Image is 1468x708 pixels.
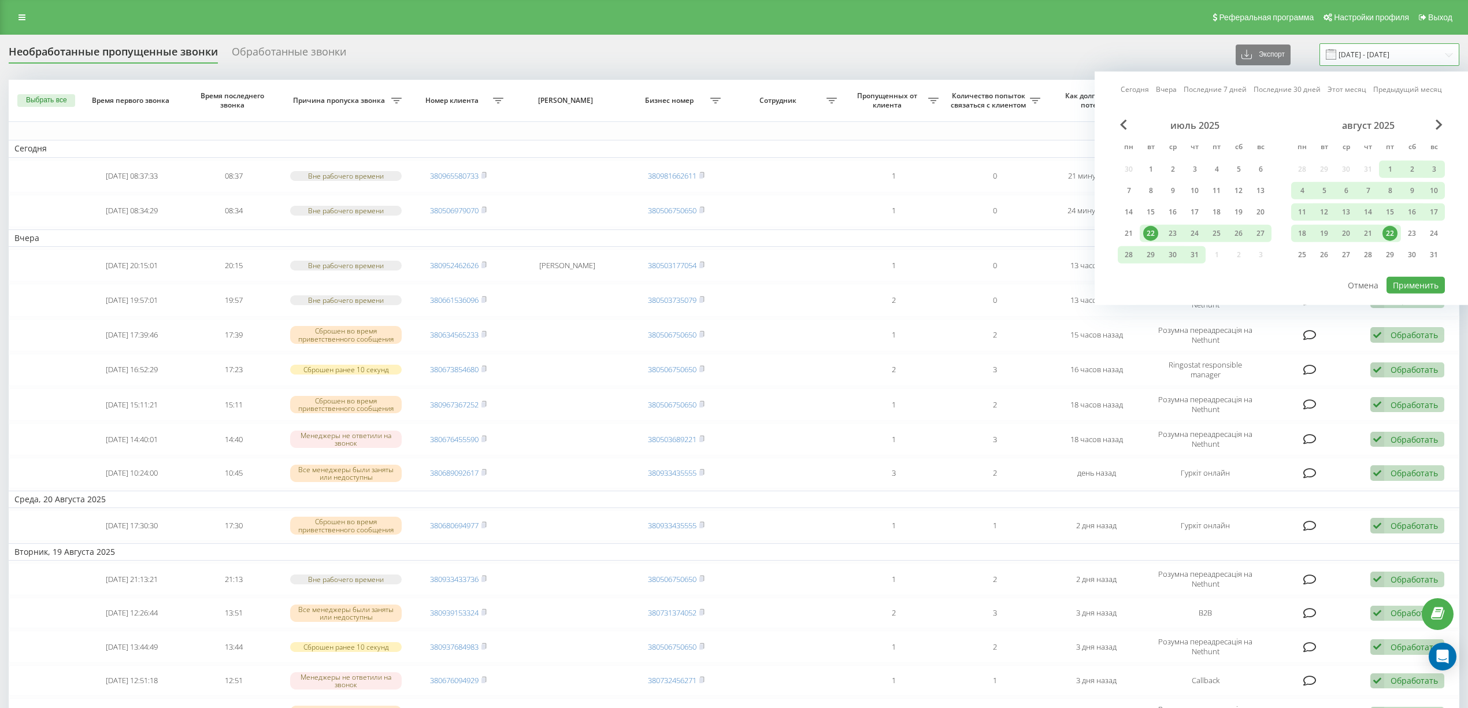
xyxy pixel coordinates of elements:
div: Обработать [1391,399,1438,410]
div: 10 [1187,183,1202,198]
div: август 2025 [1291,120,1445,131]
div: 29 [1382,247,1397,262]
abbr: суббота [1230,139,1247,157]
div: ср 6 авг. 2025 г. [1335,182,1357,199]
div: Сброшен во время приветственного сообщения [290,517,402,534]
div: 16 [1404,205,1419,220]
td: [DATE] 21:13:21 [81,563,183,595]
a: 380965580733 [430,170,479,181]
td: Вчера [9,229,1459,247]
div: 14 [1361,205,1376,220]
div: сб 23 авг. 2025 г. [1401,225,1423,242]
div: пн 11 авг. 2025 г. [1291,203,1313,221]
td: 2 [843,598,944,628]
td: 0 [944,284,1046,316]
div: 12 [1317,205,1332,220]
div: Обработать [1391,468,1438,479]
td: 21 минуту назад [1046,160,1148,192]
div: 25 [1295,247,1310,262]
div: чт 28 авг. 2025 г. [1357,246,1379,264]
div: 28 [1361,247,1376,262]
div: июль 2025 [1118,120,1271,131]
div: 9 [1404,183,1419,198]
td: 2 дня назад [1046,510,1148,541]
div: Сброшен ранее 10 секунд [290,365,402,375]
div: 31 [1187,247,1202,262]
td: 3 [944,354,1046,386]
div: 30 [1165,247,1180,262]
div: Обработанные звонки [232,46,346,64]
div: 8 [1143,183,1158,198]
div: 13 [1253,183,1268,198]
div: 22 [1143,226,1158,241]
td: 2 [843,284,944,316]
td: 0 [944,249,1046,281]
div: Все менеджеры были заняты или недоступны [290,465,402,482]
a: 380939153324 [430,607,479,618]
td: [DATE] 19:57:01 [81,284,183,316]
div: чт 3 июля 2025 г. [1184,161,1206,178]
div: Сброшен ранее 10 секунд [290,642,402,652]
td: B2B [1147,598,1263,628]
div: 13 [1339,205,1354,220]
div: пт 15 авг. 2025 г. [1379,203,1401,221]
td: Розумна переадресація на Nethunt [1147,563,1263,595]
div: Вне рабочего времени [290,574,402,584]
div: сб 26 июля 2025 г. [1228,225,1250,242]
button: Выбрать все [17,94,75,107]
abbr: среда [1337,139,1355,157]
div: 24 [1187,226,1202,241]
div: 10 [1426,183,1441,198]
td: [DATE] 20:15:01 [81,249,183,281]
div: Обработать [1391,434,1438,445]
td: 2 [944,388,1046,421]
div: 5 [1231,162,1246,177]
td: 20:15 [183,249,284,281]
div: 20 [1339,226,1354,241]
td: [DATE] 10:24:00 [81,458,183,488]
td: [DATE] 17:39:46 [81,319,183,351]
div: пн 25 авг. 2025 г. [1291,246,1313,264]
a: Вчера [1156,84,1177,95]
div: 2 [1165,162,1180,177]
td: 16 часов назад [1046,354,1148,386]
a: 380506979070 [430,205,479,216]
a: 380933435555 [648,468,696,478]
td: 08:37 [183,160,284,192]
td: [PERSON_NAME] [509,249,625,281]
div: вс 27 июля 2025 г. [1250,225,1271,242]
div: вс 3 авг. 2025 г. [1423,161,1445,178]
div: 19 [1231,205,1246,220]
div: вт 29 июля 2025 г. [1140,246,1162,264]
div: Сброшен во время приветственного сообщения [290,326,402,343]
a: Этот месяц [1328,84,1366,95]
td: [DATE] 12:26:44 [81,598,183,628]
td: [DATE] 15:11:21 [81,388,183,421]
div: 11 [1209,183,1224,198]
td: 2 дня назад [1046,563,1148,595]
abbr: суббота [1403,139,1421,157]
div: вс 6 июля 2025 г. [1250,161,1271,178]
div: пт 11 июля 2025 г. [1206,182,1228,199]
div: 3 [1187,162,1202,177]
td: 1 [843,510,944,541]
td: 08:34 [183,195,284,227]
div: сб 12 июля 2025 г. [1228,182,1250,199]
div: 21 [1361,226,1376,241]
div: Необработанные пропущенные звонки [9,46,218,64]
a: Последние 7 дней [1184,84,1247,95]
div: 18 [1295,226,1310,241]
div: 26 [1231,226,1246,241]
span: Как долго звонок потерян [1056,91,1137,109]
div: вт 5 авг. 2025 г. [1313,182,1335,199]
div: пт 1 авг. 2025 г. [1379,161,1401,178]
a: 380503689221 [648,434,696,444]
td: Гуркіт онлайн [1147,510,1263,541]
td: 3 дня назад [1046,598,1148,628]
a: 380676455590 [430,434,479,444]
td: 2 [944,458,1046,488]
span: Время последнего звонка [193,91,274,109]
div: 31 [1426,247,1441,262]
td: [DATE] 13:44:49 [81,631,183,663]
div: 6 [1339,183,1354,198]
